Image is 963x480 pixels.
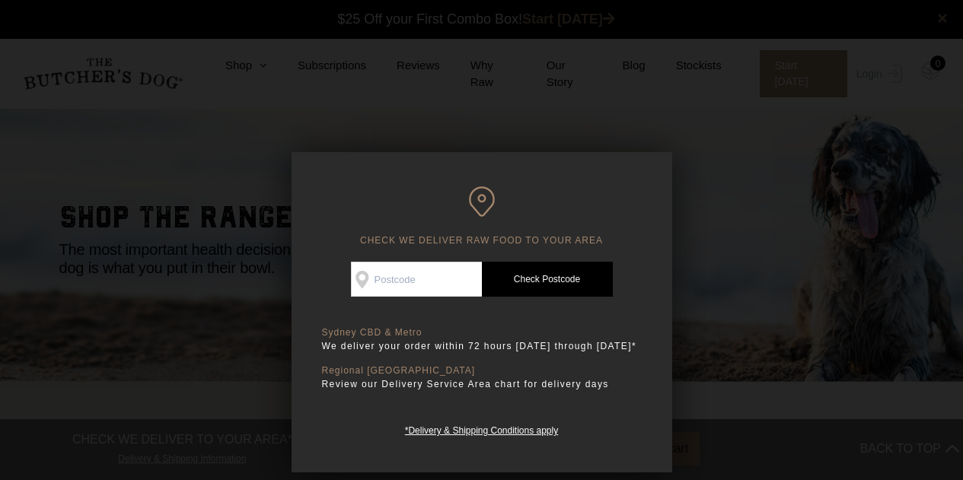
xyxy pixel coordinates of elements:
p: Sydney CBD & Metro [322,327,642,339]
p: Regional [GEOGRAPHIC_DATA] [322,365,642,377]
a: *Delivery & Shipping Conditions apply [405,421,558,436]
a: Check Postcode [482,262,613,297]
p: We deliver your order within 72 hours [DATE] through [DATE]* [322,339,642,354]
input: Postcode [351,262,482,297]
p: Review our Delivery Service Area chart for delivery days [322,377,642,392]
h6: CHECK WE DELIVER RAW FOOD TO YOUR AREA [322,186,642,246]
